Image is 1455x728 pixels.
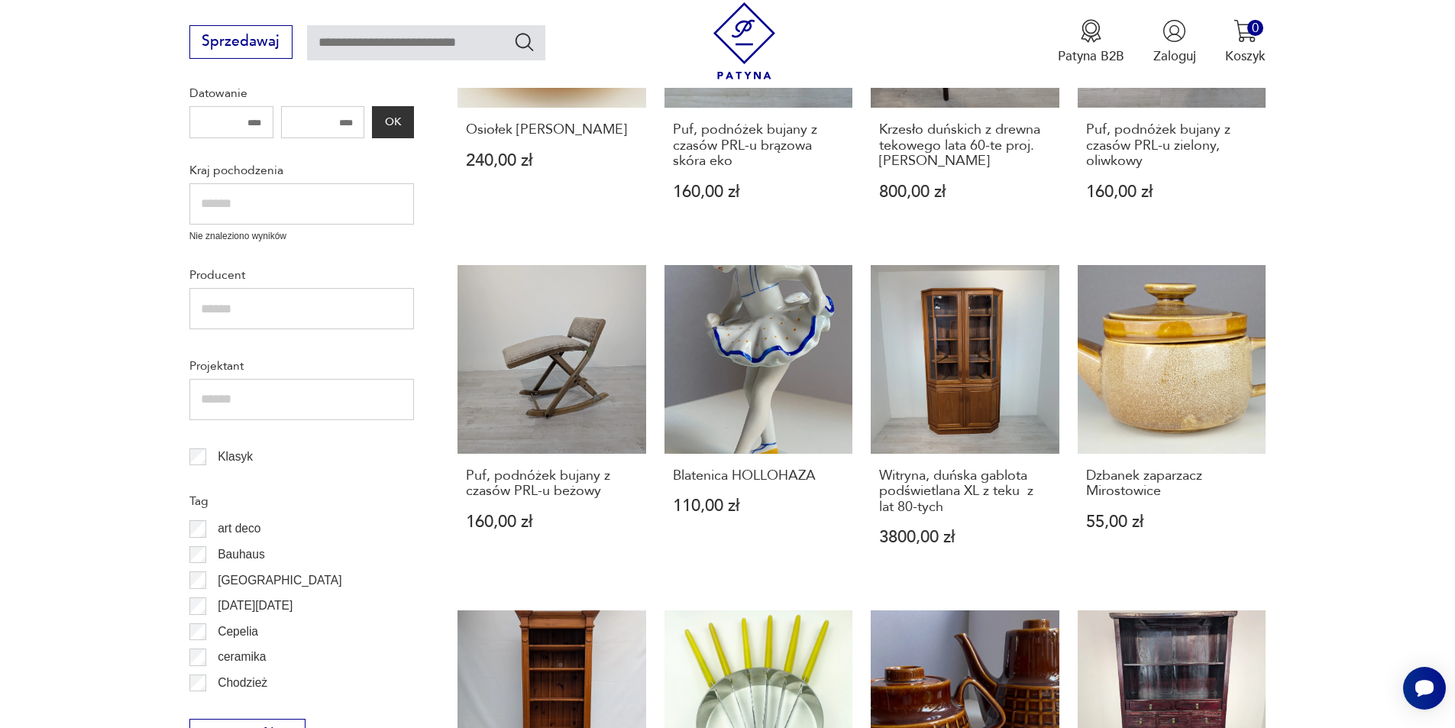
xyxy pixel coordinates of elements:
[466,468,638,500] h3: Puf, podnóżek bujany z czasów PRL-u beżowy
[1058,19,1124,65] button: Patyna B2B
[189,491,414,511] p: Tag
[189,160,414,180] p: Kraj pochodzenia
[189,265,414,285] p: Producent
[1086,184,1258,200] p: 160,00 zł
[871,265,1059,581] a: Witryna, duńska gablota podświetlana XL z teku z lat 80-tychWitryna, duńska gablota podświetlana ...
[218,447,253,467] p: Klasyk
[1403,667,1446,710] iframe: Smartsupp widget button
[466,514,638,530] p: 160,00 zł
[1078,265,1266,581] a: Dzbanek zaparzacz MirostowiceDzbanek zaparzacz Mirostowice55,00 zł
[218,571,341,590] p: [GEOGRAPHIC_DATA]
[673,468,845,484] h3: Blatenica HOLLOHAZA
[218,699,264,719] p: Ćmielów
[189,356,414,376] p: Projektant
[458,265,646,581] a: Puf, podnóżek bujany z czasów PRL-u beżowyPuf, podnóżek bujany z czasów PRL-u beżowy160,00 zł
[218,519,260,539] p: art deco
[879,184,1051,200] p: 800,00 zł
[1225,47,1266,65] p: Koszyk
[189,83,414,103] p: Datowanie
[706,2,783,79] img: Patyna - sklep z meblami i dekoracjami vintage
[879,468,1051,515] h3: Witryna, duńska gablota podświetlana XL z teku z lat 80-tych
[1058,47,1124,65] p: Patyna B2B
[1058,19,1124,65] a: Ikona medaluPatyna B2B
[218,647,266,667] p: ceramika
[879,122,1051,169] h3: Krzesło duńskich z drewna tekowego lata 60-te proj. [PERSON_NAME]
[673,122,845,169] h3: Puf, podnóżek bujany z czasów PRL-u brązowa skóra eko
[1225,19,1266,65] button: 0Koszyk
[673,184,845,200] p: 160,00 zł
[1153,47,1196,65] p: Zaloguj
[1086,514,1258,530] p: 55,00 zł
[218,673,267,693] p: Chodzież
[1086,122,1258,169] h3: Puf, podnóżek bujany z czasów PRL-u zielony, oliwkowy
[664,265,853,581] a: Blatenica HOLLOHAZABlatenica HOLLOHAZA110,00 zł
[673,498,845,514] p: 110,00 zł
[218,622,258,642] p: Cepelia
[1234,19,1257,43] img: Ikona koszyka
[1162,19,1186,43] img: Ikonka użytkownika
[466,153,638,169] p: 240,00 zł
[218,545,265,565] p: Bauhaus
[513,31,535,53] button: Szukaj
[1153,19,1196,65] button: Zaloguj
[879,529,1051,545] p: 3800,00 zł
[1079,19,1103,43] img: Ikona medalu
[189,25,293,59] button: Sprzedawaj
[189,229,414,244] p: Nie znaleziono wyników
[218,596,293,616] p: [DATE][DATE]
[1086,468,1258,500] h3: Dzbanek zaparzacz Mirostowice
[1247,20,1263,36] div: 0
[372,106,413,138] button: OK
[189,37,293,49] a: Sprzedawaj
[466,122,638,138] h3: Osiołek [PERSON_NAME]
